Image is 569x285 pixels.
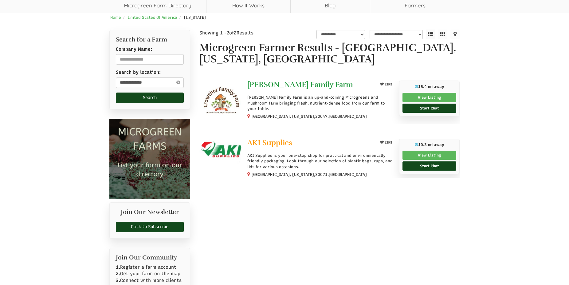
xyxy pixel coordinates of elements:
p: [PERSON_NAME] Family Farm is an up-and-coming Microgreens and Mushroom farm bringing fresh, nutri... [247,95,394,112]
span: LIKE [384,82,392,86]
h2: Join Our Community [116,254,184,261]
select: overall_rating_filter-1 [316,30,365,39]
span: 2 [226,30,229,36]
label: Search by location: [116,69,161,76]
small: [GEOGRAPHIC_DATA], [US_STATE], , [252,114,367,119]
p: AKI Supplies is your one-stop shop for practical and environmentally friendly packaging. Look thr... [247,153,394,170]
span: [GEOGRAPHIC_DATA] [329,172,367,177]
a: View Listing [402,93,456,102]
button: LIKE [378,139,394,146]
span: LIKE [384,141,392,144]
h2: Join Our Newsletter [116,209,184,219]
p: Register a farm account Get your farm on the map Connect with more clients [116,264,184,284]
b: 1. [116,264,120,270]
img: AKI Supplies [199,139,243,168]
h1: Microgreen Farmer Results - [GEOGRAPHIC_DATA], [US_STATE], [GEOGRAPHIC_DATA] [199,42,460,65]
span: [US_STATE] [184,15,206,20]
a: AKI Supplies [247,139,373,148]
a: Click to Subscribe [116,222,184,232]
span: 2 [234,30,237,36]
a: [PERSON_NAME] Family Farm [247,81,373,90]
a: Start Chat [402,161,456,171]
button: Search [116,93,184,103]
span: AKI Supplies [247,138,292,147]
span: [GEOGRAPHIC_DATA] [329,114,367,119]
label: Company Name: [116,46,152,53]
select: sortbox-1 [370,30,423,39]
a: Home [110,15,121,20]
p: 10.3 mi away [402,142,456,148]
span: 30047 [315,114,328,119]
b: 2. [116,271,120,276]
button: LIKE [378,81,394,88]
img: Microgreen Farms list your microgreen farm today [109,119,190,200]
span: [PERSON_NAME] Family Farm [247,80,353,89]
a: Start Chat [402,104,456,113]
h2: Search for a Farm [116,36,184,43]
a: View Listing [402,151,456,160]
b: 3. [116,278,120,283]
img: Crowther Family Farm [199,81,243,124]
span: 30071 [315,172,328,177]
small: [GEOGRAPHIC_DATA], [US_STATE], , [252,172,367,177]
p: 15.4 mi away [402,84,456,89]
div: Showing 1 - of Results [199,30,286,36]
a: United States Of America [128,15,177,20]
